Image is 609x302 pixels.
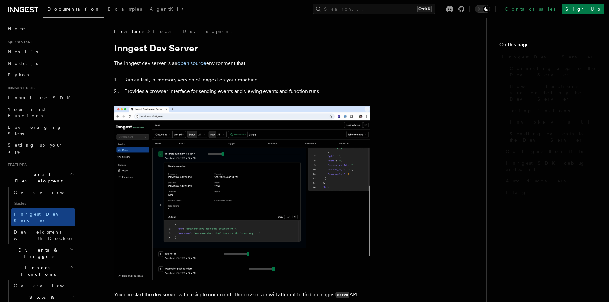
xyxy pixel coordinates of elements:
[503,157,596,175] a: Inngest SDK debug endpoint
[11,198,75,208] span: Guides
[5,139,75,157] a: Setting up your app
[14,283,80,288] span: Overview
[5,46,75,58] a: Next.js
[14,190,80,195] span: Overview
[122,75,370,84] li: Runs a fast, in-memory version of Inngest on your machine
[510,83,596,102] span: How functions are loaded by the Dev Server
[114,106,370,280] img: Dev Server Demo
[5,187,75,244] div: Local Development
[503,146,596,157] a: Configuration file
[499,41,596,51] h4: On this page
[5,40,33,45] span: Quick start
[507,81,596,105] a: How functions are loaded by the Dev Server
[507,116,596,128] a: Invoke via UI
[146,2,187,17] a: AgentKit
[150,6,183,12] span: AgentKit
[503,175,596,187] a: Auto-discovery
[417,6,432,12] kbd: Ctrl+K
[104,2,146,17] a: Examples
[503,105,596,116] a: Testing functions
[506,178,566,184] span: Auto-discovery
[507,63,596,81] a: Connecting apps to the Dev Server
[503,187,596,198] a: Flags
[8,143,63,154] span: Setting up your app
[336,292,349,298] code: serve
[5,92,75,104] a: Install the SDK
[11,208,75,226] a: Inngest Dev Server
[502,54,594,60] span: Inngest Dev Server
[11,187,75,198] a: Overview
[8,107,46,118] span: Your first Functions
[5,244,75,262] button: Events & Triggers
[510,130,596,143] span: Sending events to the Dev Server
[510,119,595,125] span: Invoke via UI
[11,280,75,291] a: Overview
[5,86,36,91] span: Inngest tour
[114,42,370,54] h1: Inngest Dev Server
[8,61,38,66] span: Node.js
[43,2,104,18] a: Documentation
[5,169,75,187] button: Local Development
[5,58,75,69] a: Node.js
[5,121,75,139] a: Leveraging Steps
[5,69,75,81] a: Python
[5,262,75,280] button: Inngest Functions
[5,162,27,167] span: Features
[114,59,370,68] p: The Inngest dev server is an environment that:
[14,229,74,241] span: Development with Docker
[108,6,142,12] span: Examples
[8,26,26,32] span: Home
[499,51,596,63] a: Inngest Dev Server
[475,5,490,13] button: Toggle dark mode
[506,107,570,114] span: Testing functions
[114,28,144,35] span: Features
[8,72,31,77] span: Python
[8,95,74,100] span: Install the SDK
[5,247,70,259] span: Events & Triggers
[313,4,435,14] button: Search...Ctrl+K
[153,28,232,35] a: Local Development
[506,189,528,196] span: Flags
[5,23,75,35] a: Home
[501,4,559,14] a: Contact sales
[506,160,596,173] span: Inngest SDK debug endpoint
[47,6,100,12] span: Documentation
[177,60,206,66] a: open source
[5,265,69,277] span: Inngest Functions
[122,87,370,96] li: Provides a browser interface for sending events and viewing events and function runs
[5,104,75,121] a: Your first Functions
[14,212,68,223] span: Inngest Dev Server
[8,49,38,54] span: Next.js
[562,4,604,14] a: Sign Up
[506,148,584,155] span: Configuration file
[510,65,596,78] span: Connecting apps to the Dev Server
[11,226,75,244] a: Development with Docker
[8,125,62,136] span: Leveraging Steps
[5,171,70,184] span: Local Development
[507,128,596,146] a: Sending events to the Dev Server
